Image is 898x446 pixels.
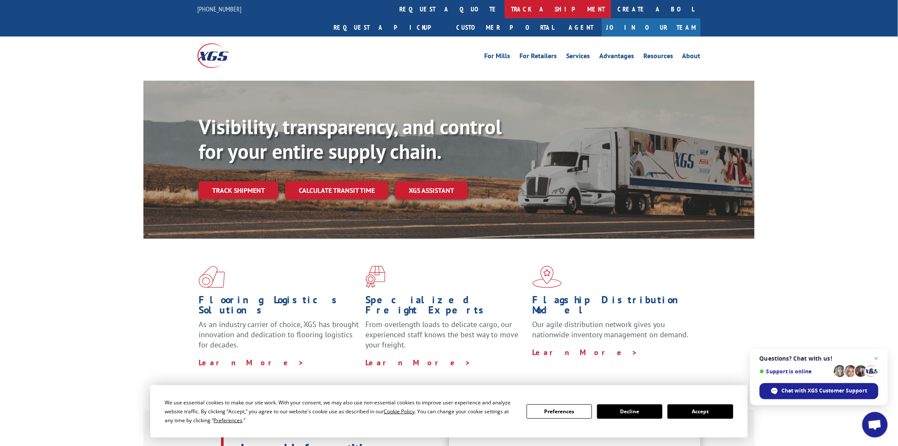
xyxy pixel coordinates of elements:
[871,353,881,364] span: Close chat
[760,368,831,375] span: Support is online
[760,383,878,399] div: Chat with XGS Customer Support
[199,319,359,350] span: As an industry carrier of choice, XGS has brought innovation and dedication to flooring logistics...
[365,295,526,319] h1: Specialized Freight Experts
[365,266,385,288] img: xgs-icon-focused-on-flooring-red
[668,404,733,419] button: Accept
[566,53,590,62] a: Services
[199,181,278,199] a: Track shipment
[484,53,510,62] a: For Mills
[327,18,450,37] a: Request a pickup
[213,417,242,424] span: Preferences
[365,319,526,357] p: From overlength loads to delicate cargo, our experienced staff knows the best way to move your fr...
[395,181,468,200] a: XGS ASSISTANT
[602,18,701,37] a: Join Our Team
[682,53,701,62] a: About
[533,295,693,319] h1: Flagship Distribution Model
[527,404,592,419] button: Preferences
[643,53,673,62] a: Resources
[862,412,888,438] div: Open chat
[199,113,502,164] b: Visibility, transparency, and control for your entire supply chain.
[533,347,638,357] a: Learn More >
[199,358,304,367] a: Learn More >
[450,18,560,37] a: Customer Portal
[285,181,388,200] a: Calculate transit time
[760,355,878,362] span: Questions? Chat with us!
[533,319,689,339] span: Our agile distribution network gives you nationwide inventory management on demand.
[365,358,471,367] a: Learn More >
[533,266,562,288] img: xgs-icon-flagship-distribution-model-red
[782,387,867,395] span: Chat with XGS Customer Support
[197,5,241,13] a: [PHONE_NUMBER]
[384,408,415,415] span: Cookie Policy
[599,53,634,62] a: Advantages
[597,404,662,419] button: Decline
[150,385,748,438] div: Cookie Consent Prompt
[560,18,602,37] a: Agent
[199,295,359,319] h1: Flooring Logistics Solutions
[519,53,557,62] a: For Retailers
[165,398,516,425] div: We use essential cookies to make our site work. With your consent, we may also use non-essential ...
[199,266,225,288] img: xgs-icon-total-supply-chain-intelligence-red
